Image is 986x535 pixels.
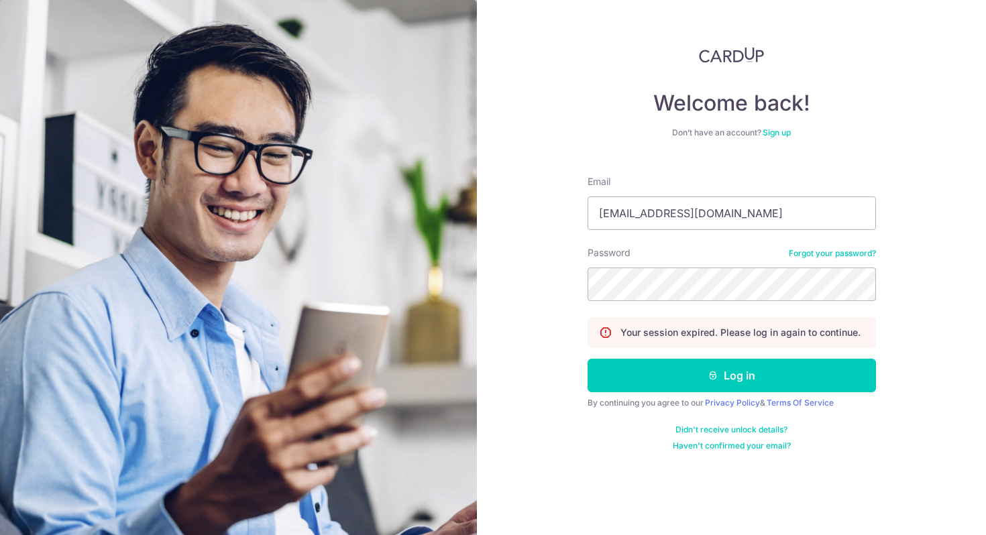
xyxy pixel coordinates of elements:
a: Haven't confirmed your email? [673,440,791,451]
a: Terms Of Service [767,398,834,408]
a: Privacy Policy [705,398,760,408]
a: Forgot your password? [789,248,876,259]
div: By continuing you agree to our & [588,398,876,408]
a: Sign up [763,127,791,137]
p: Your session expired. Please log in again to continue. [620,326,861,339]
label: Email [588,175,610,188]
label: Password [588,246,631,259]
input: Enter your Email [588,196,876,230]
a: Didn't receive unlock details? [675,424,787,435]
img: CardUp Logo [699,47,765,63]
div: Don’t have an account? [588,127,876,138]
h4: Welcome back! [588,90,876,117]
button: Log in [588,359,876,392]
